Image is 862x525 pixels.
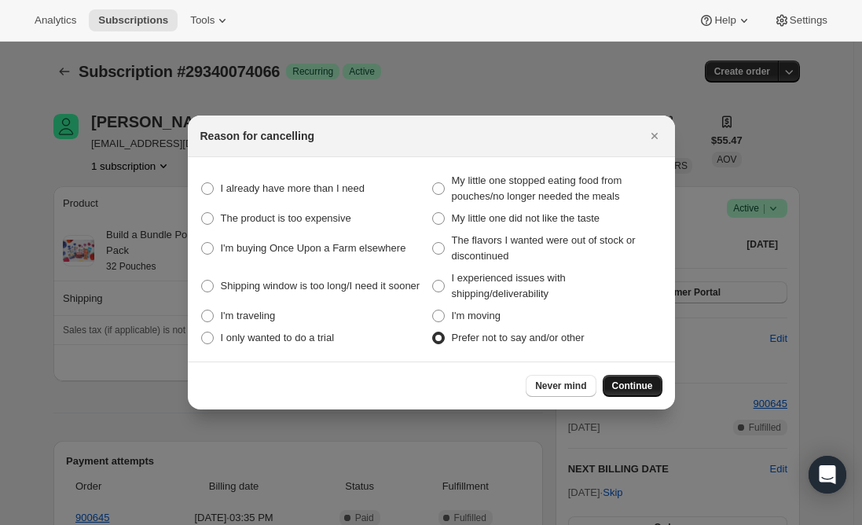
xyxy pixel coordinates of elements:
[452,332,585,343] span: Prefer not to say and/or other
[35,14,76,27] span: Analytics
[644,125,666,147] button: Close
[221,242,406,254] span: I'm buying Once Upon a Farm elsewhere
[689,9,761,31] button: Help
[452,310,501,321] span: I'm moving
[452,212,600,224] span: My little one did not like the taste
[221,310,276,321] span: I'm traveling
[200,128,314,144] h2: Reason for cancelling
[221,332,335,343] span: I only wanted to do a trial
[89,9,178,31] button: Subscriptions
[221,182,365,194] span: I already have more than I need
[452,174,622,202] span: My little one stopped eating food from pouches/no longer needed the meals
[603,375,662,397] button: Continue
[765,9,837,31] button: Settings
[790,14,827,27] span: Settings
[535,380,586,392] span: Never mind
[452,234,636,262] span: The flavors I wanted were out of stock or discontinued
[612,380,653,392] span: Continue
[526,375,596,397] button: Never mind
[221,212,351,224] span: The product is too expensive
[190,14,215,27] span: Tools
[221,280,420,292] span: Shipping window is too long/I need it sooner
[25,9,86,31] button: Analytics
[181,9,240,31] button: Tools
[452,272,566,299] span: I experienced issues with shipping/deliverability
[809,456,846,494] div: Open Intercom Messenger
[714,14,735,27] span: Help
[98,14,168,27] span: Subscriptions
